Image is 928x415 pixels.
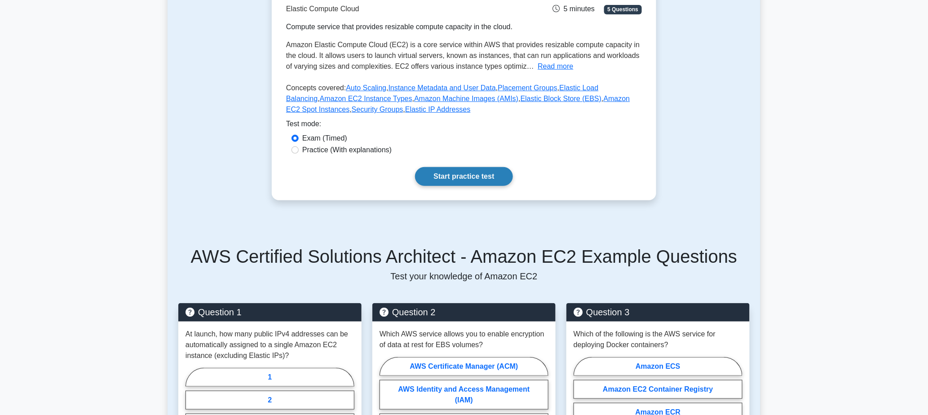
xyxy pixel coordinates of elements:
a: Auto Scaling [346,84,386,92]
h5: AWS Certified Solutions Architect - Amazon EC2 Example Questions [178,246,750,267]
a: Security Groups [352,106,403,113]
button: Read more [538,61,573,72]
p: Test your knowledge of Amazon EC2 [178,271,750,282]
h5: Question 2 [380,307,548,318]
p: Which AWS service allows you to enable encryption of data at rest for EBS volumes? [380,329,548,350]
span: Amazon Elastic Compute Cloud (EC2) is a core service within AWS that provides resizable compute c... [286,41,640,70]
label: 2 [186,391,354,410]
span: 5 minutes [553,5,595,13]
label: 1 [186,368,354,387]
a: Start practice test [415,167,513,186]
div: Test mode: [286,119,642,133]
p: Elastic Compute Cloud [286,4,520,14]
p: Which of the following is the AWS service for deploying Docker containers? [574,329,742,350]
a: Elastic Block Store (EBS) [521,95,602,102]
h5: Question 1 [186,307,354,318]
a: Instance Metadata and User Data [389,84,496,92]
h5: Question 3 [574,307,742,318]
label: Amazon ECS [574,357,742,376]
p: Concepts covered: , , , , , , , , , [286,83,642,119]
p: At launch, how many public IPv4 addresses can be automatically assigned to a single Amazon EC2 in... [186,329,354,361]
label: AWS Certificate Manager (ACM) [380,357,548,376]
a: Amazon EC2 Instance Types [320,95,412,102]
a: Amazon Machine Images (AMIs) [414,95,518,102]
div: Compute service that provides resizable compute capacity in the cloud. [286,22,520,32]
a: Elastic IP Addresses [405,106,471,113]
label: Exam (Timed) [302,133,347,144]
a: Placement Groups [498,84,557,92]
span: 5 Questions [604,5,642,14]
label: Practice (With explanations) [302,145,392,155]
label: AWS Identity and Access Management (IAM) [380,380,548,410]
label: Amazon EC2 Container Registry [574,380,742,399]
